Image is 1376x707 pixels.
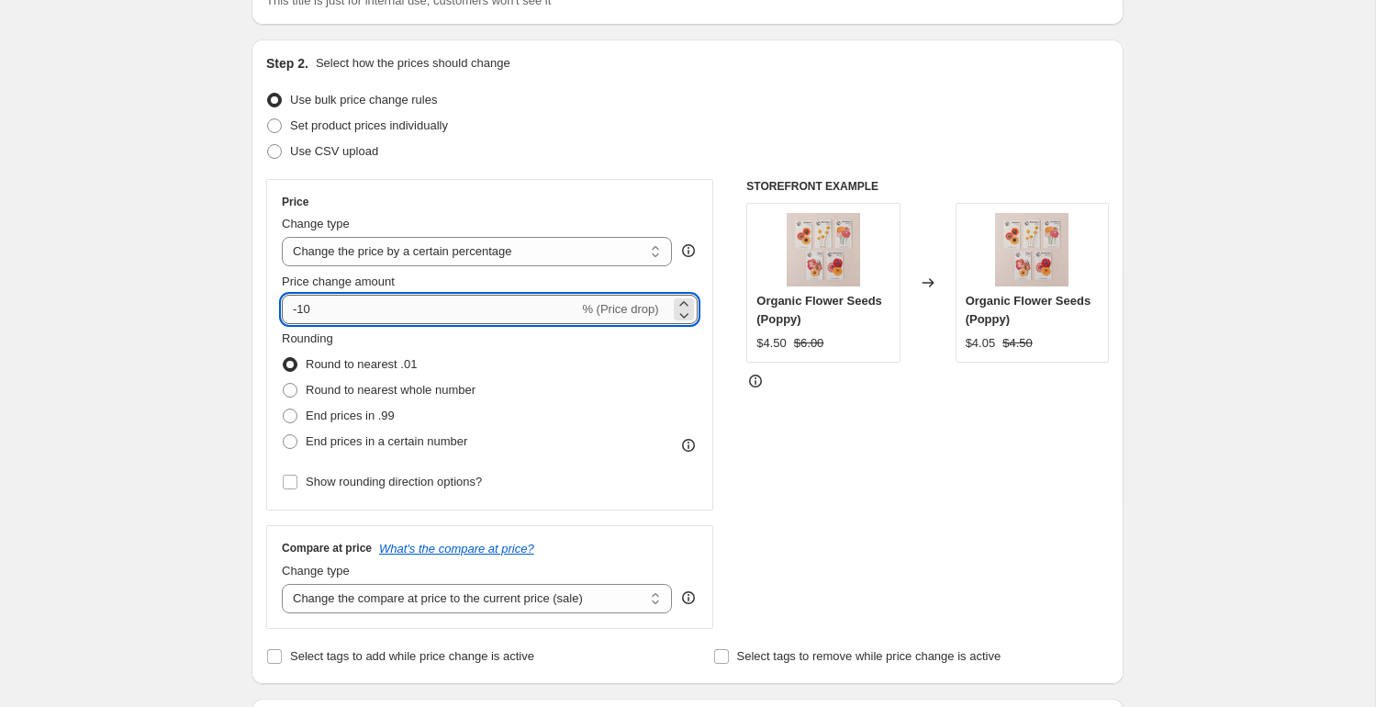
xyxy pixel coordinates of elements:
[290,649,534,663] span: Select tags to add while price change is active
[787,213,860,286] img: Seeds_Shop_1_80x.jpg
[756,294,882,326] span: Organic Flower Seeds (Poppy)
[306,434,467,448] span: End prices in a certain number
[306,409,395,422] span: End prices in .99
[794,334,824,353] strike: $6.00
[316,54,510,73] p: Select how the prices should change
[306,475,482,488] span: Show rounding direction options?
[290,144,378,158] span: Use CSV upload
[582,302,658,316] span: % (Price drop)
[306,357,417,371] span: Round to nearest .01
[966,294,1091,326] span: Organic Flower Seeds (Poppy)
[282,564,350,578] span: Change type
[306,383,475,397] span: Round to nearest whole number
[379,542,534,555] button: What's the compare at price?
[995,213,1068,286] img: Seeds_Shop_1_80x.jpg
[266,54,308,73] h2: Step 2.
[679,589,698,607] div: help
[1002,334,1033,353] strike: $4.50
[282,295,578,324] input: -15
[290,118,448,132] span: Set product prices individually
[282,195,308,209] h3: Price
[290,93,437,107] span: Use bulk price change rules
[282,275,395,288] span: Price change amount
[746,179,1109,194] h6: STOREFRONT EXAMPLE
[282,217,350,230] span: Change type
[737,649,1001,663] span: Select tags to remove while price change is active
[756,334,787,353] div: $4.50
[679,241,698,260] div: help
[966,334,996,353] div: $4.05
[282,331,333,345] span: Rounding
[282,541,372,555] h3: Compare at price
